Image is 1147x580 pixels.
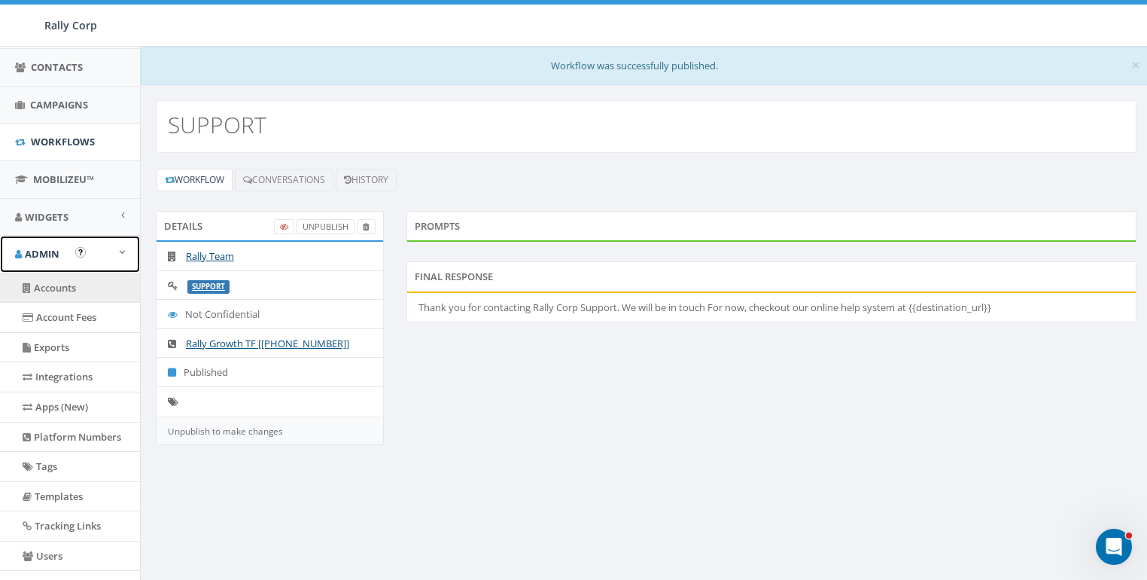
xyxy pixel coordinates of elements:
span: Workflows [31,135,95,148]
span: MobilizeU™ [33,172,94,186]
span: Widgets [25,210,68,224]
div: Final Response [406,261,1136,292]
div: Details [156,211,384,241]
h2: SUPPORT [168,112,266,137]
a: SUPPORT [192,282,225,292]
span: Admin [25,247,59,261]
li: Thank you for contacting Rally Corp Support. We will be in touch For now, checkout our online hel... [407,293,1136,322]
span: Campaigns [30,98,88,111]
div: Unpublish to make changes [156,417,384,446]
span: Contacts [31,60,83,74]
a: Rally Growth TF [[PHONE_NUMBER]] [186,337,349,350]
a: Rally Team [186,249,234,263]
button: Close [1131,57,1140,73]
a: UnPublish [297,219,354,235]
iframe: Intercom live chat [1096,529,1132,565]
li: Published [157,357,383,387]
span: Rally Corp [44,18,97,32]
div: Prompts [406,211,1136,241]
a: Workflow [157,169,233,191]
button: Open In-App Guide [75,247,86,258]
li: Not Confidential [157,299,383,329]
a: Conversations [235,169,333,191]
span: × [1131,54,1140,75]
a: History [336,169,397,191]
